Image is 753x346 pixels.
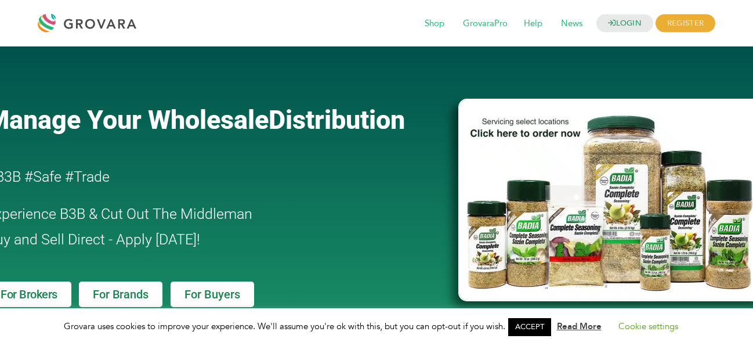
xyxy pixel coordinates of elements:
span: GrovaraPro [455,13,516,35]
span: For Brokers [1,289,57,300]
a: For Buyers [171,282,254,307]
a: News [553,17,591,30]
a: Help [516,17,551,30]
span: For Buyers [184,289,240,300]
a: Shop [417,17,452,30]
span: Shop [417,13,452,35]
a: Cookie settings [618,320,678,332]
a: LOGIN [596,15,653,33]
span: News [553,13,591,35]
span: For Brands [93,289,148,300]
span: Distribution [269,104,405,135]
a: Read More [557,320,602,332]
a: ACCEPT [508,318,551,336]
span: Grovara uses cookies to improve your experience. We'll assume you're ok with this, but you can op... [64,320,690,332]
a: GrovaraPro [455,17,516,30]
span: Help [516,13,551,35]
span: REGISTER [656,15,715,33]
a: For Brands [79,282,162,307]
